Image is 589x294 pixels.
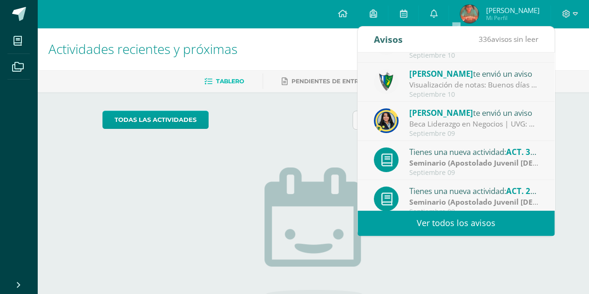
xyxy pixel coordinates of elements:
[409,80,539,90] div: Visualización de notas: Buenos días estimados padres y estudiantes, es un gusto saludarlos. Por e...
[374,27,403,52] div: Avisos
[409,208,539,216] div: Septiembre 09
[409,68,473,79] span: [PERSON_NAME]
[486,14,539,22] span: Mi Perfil
[374,108,399,133] img: 9385da7c0ece523bc67fca2554c96817.png
[409,107,539,119] div: te envió un aviso
[409,158,539,168] div: | Zona
[358,210,555,236] a: Ver todos los avisos
[409,119,539,129] div: Beca Liderazgo en Negocios | UVG: Gusto en saludarlos chicos, que estén brillando en su práctica....
[486,6,539,15] span: [PERSON_NAME]
[409,185,539,197] div: Tienes una nueva actividad:
[409,107,473,118] span: [PERSON_NAME]
[460,5,479,23] img: a7668162d112cc7a658838c605715d9f.png
[479,34,491,44] span: 336
[479,34,538,44] span: avisos sin leer
[374,69,399,94] img: 9f174a157161b4ddbe12118a61fed988.png
[204,74,244,89] a: Tablero
[409,91,539,99] div: Septiembre 10
[102,111,209,129] a: todas las Actividades
[291,78,371,85] span: Pendientes de entrega
[409,197,539,207] div: | Zona
[409,146,539,158] div: Tienes una nueva actividad:
[409,67,539,80] div: te envió un aviso
[409,52,539,60] div: Septiembre 10
[282,74,371,89] a: Pendientes de entrega
[353,111,523,129] input: Busca una actividad próxima aquí...
[216,78,244,85] span: Tablero
[409,130,539,138] div: Septiembre 09
[48,40,237,58] span: Actividades recientes y próximas
[409,169,539,177] div: Septiembre 09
